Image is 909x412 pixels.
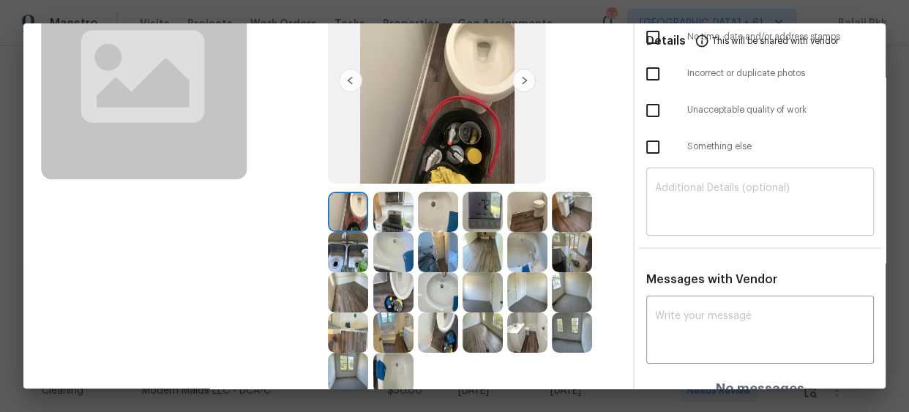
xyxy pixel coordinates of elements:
[712,23,839,59] span: This will be shared with vendor
[635,56,886,92] div: Incorrect or duplicate photos
[512,69,536,92] img: right-chevron-button-url
[635,129,886,165] div: Something else
[687,104,874,116] span: Unacceptable quality of work
[635,92,886,129] div: Unacceptable quality of work
[716,381,804,396] h4: No messages
[646,274,777,285] span: Messages with Vendor
[339,69,362,92] img: left-chevron-button-url
[687,67,874,80] span: Incorrect or duplicate photos
[687,141,874,153] span: Something else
